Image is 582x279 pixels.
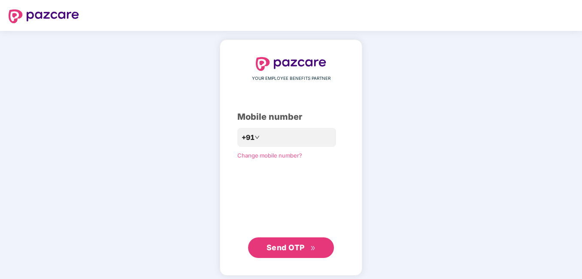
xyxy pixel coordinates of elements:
span: +91 [242,132,255,143]
button: Send OTPdouble-right [248,237,334,258]
img: logo [9,9,79,23]
div: Mobile number [237,110,345,124]
span: Send OTP [267,243,305,252]
a: Change mobile number? [237,152,302,159]
span: down [255,135,260,140]
span: double-right [310,246,316,251]
img: logo [256,57,326,71]
span: YOUR EMPLOYEE BENEFITS PARTNER [252,75,330,82]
